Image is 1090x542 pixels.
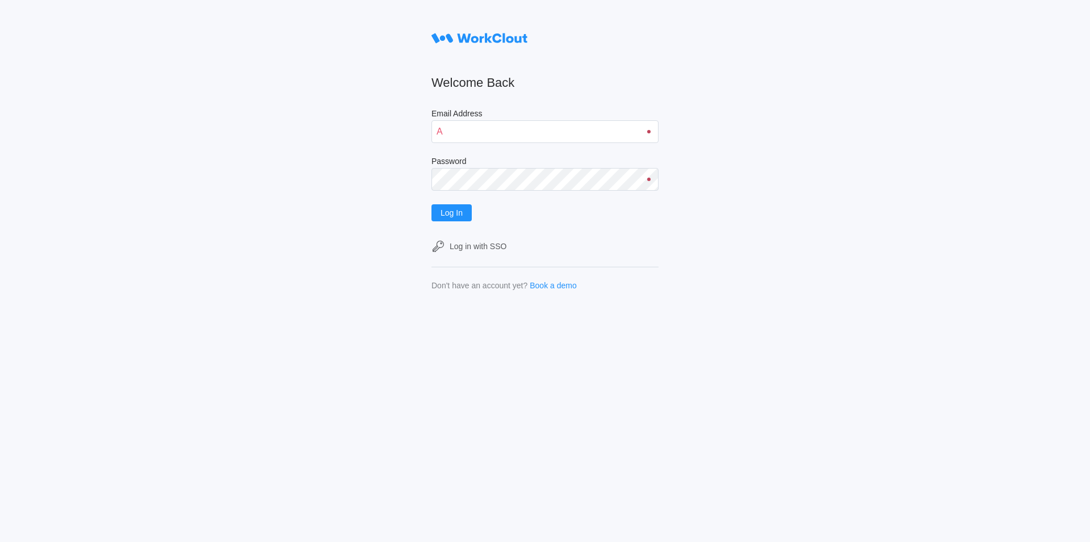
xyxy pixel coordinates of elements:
span: Log In [441,209,463,217]
a: Log in with SSO [431,240,659,253]
button: Log In [431,204,472,221]
input: Enter your email [431,120,659,143]
a: Book a demo [530,281,577,290]
label: Password [431,157,659,168]
div: Don't have an account yet? [431,281,527,290]
h2: Welcome Back [431,75,659,91]
div: Log in with SSO [450,242,506,251]
label: Email Address [431,109,659,120]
